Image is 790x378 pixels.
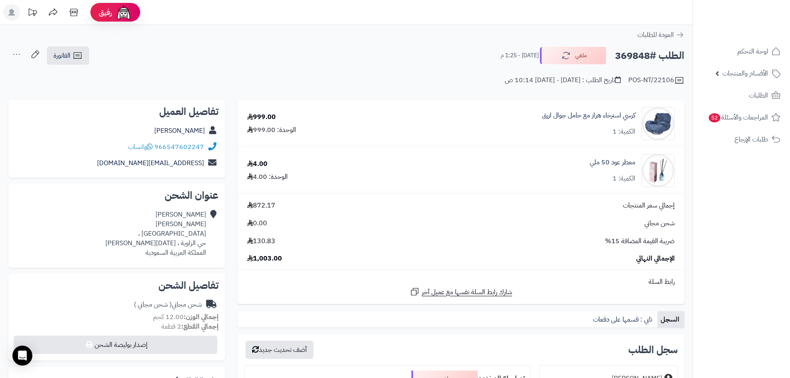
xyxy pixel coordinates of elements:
a: تابي : قسمها على دفعات [590,311,657,328]
span: 1,003.00 [247,254,282,263]
div: شحن مجاني [134,300,202,310]
span: ( شحن مجاني ) [134,300,172,310]
button: إصدار بوليصة الشحن [14,336,217,354]
button: أضف تحديث جديد [246,341,314,359]
div: POS-NT/22106 [628,76,684,85]
span: المراجعات والأسئلة [708,112,768,123]
span: 52 [709,113,720,122]
span: 872.17 [247,201,275,210]
div: الوحدة: 4.00 [247,172,288,182]
span: إجمالي سعر المنتجات [623,201,675,210]
a: الطلبات [698,85,785,105]
a: شارك رابط السلة نفسها مع عميل آخر [410,287,512,297]
a: واتساب [128,142,153,152]
a: السجل [657,311,684,328]
span: شحن مجاني [644,219,675,228]
a: [EMAIL_ADDRESS][DOMAIN_NAME] [97,158,204,168]
div: تاريخ الطلب : [DATE] - [DATE] 10:14 ص [505,76,621,85]
strong: إجمالي القطع: [181,322,219,332]
img: 1738062285-110102050057-90x90.jpg [642,107,674,140]
a: العودة للطلبات [637,30,684,40]
a: لوحة التحكم [698,41,785,61]
small: [DATE] - 1:25 م [501,51,539,60]
a: معطر عود 50 ملي [590,158,635,167]
h2: عنوان الشحن [15,190,219,200]
span: 130.83 [247,237,275,246]
a: كرسي استرخاء هزاز مع حامل جوال ازرق [542,111,635,120]
a: [PERSON_NAME] [154,126,205,136]
button: ملغي [540,47,606,64]
img: ai-face.png [115,4,132,21]
a: المراجعات والأسئلة52 [698,107,785,127]
h3: سجل الطلب [628,345,678,355]
span: الأقسام والمنتجات [722,68,768,79]
a: 966547602247 [154,142,204,152]
span: العودة للطلبات [637,30,674,40]
h2: الطلب #369848 [615,47,684,64]
span: ضريبة القيمة المضافة 15% [605,237,675,246]
div: الوحدة: 999.00 [247,125,296,135]
div: 999.00 [247,112,276,122]
span: الإجمالي النهائي [636,254,675,263]
a: طلبات الإرجاع [698,129,785,149]
img: 1740225599-110316010083-90x90.jpg [642,154,674,187]
span: لوحة التحكم [737,46,768,57]
span: الفاتورة [53,51,70,61]
div: الكمية: 1 [613,174,635,183]
h2: تفاصيل العميل [15,107,219,117]
strong: إجمالي الوزن: [184,312,219,322]
span: طلبات الإرجاع [734,134,768,145]
span: 0.00 [247,219,267,228]
div: الكمية: 1 [613,127,635,137]
a: الفاتورة [47,46,89,65]
div: [PERSON_NAME] [PERSON_NAME] [GEOGRAPHIC_DATA] ، حي الزاوية ، [DATE][PERSON_NAME] المملكة العربية ... [105,210,206,257]
span: رفيق [99,7,112,17]
small: 12.00 كجم [153,312,219,322]
span: شارك رابط السلة نفسها مع عميل آخر [422,288,512,297]
div: 4.00 [247,159,267,169]
div: رابط السلة [241,277,681,287]
h2: تفاصيل الشحن [15,280,219,290]
a: تحديثات المنصة [22,4,43,23]
div: Open Intercom Messenger [12,346,32,366]
span: الطلبات [749,90,768,101]
small: 2 قطعة [161,322,219,332]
